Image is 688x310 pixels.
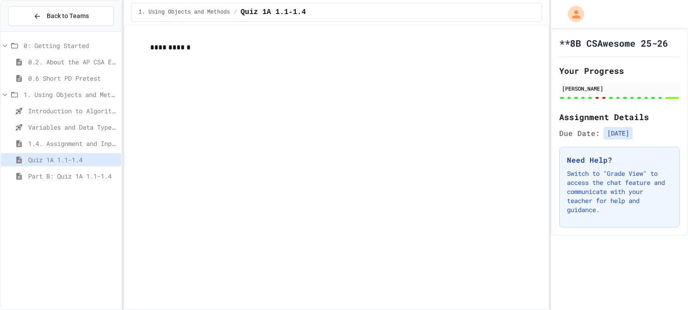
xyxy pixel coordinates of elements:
h2: Assignment Details [559,111,680,123]
span: Introduction to Algorithms, Programming, and Compilers [28,106,117,116]
button: Back to Teams [8,6,114,26]
span: 1.4. Assignment and Input [28,139,117,148]
span: / [234,9,237,16]
h2: Your Progress [559,64,680,77]
div: My Account [558,4,586,24]
span: Quiz 1A 1.1-1.4 [28,155,117,165]
span: Quiz 1A 1.1-1.4 [240,7,306,18]
h3: Need Help? [567,155,672,165]
span: Part B: Quiz 1A 1.1-1.4 [28,171,117,181]
p: Switch to "Grade View" to access the chat feature and communicate with your teacher for help and ... [567,169,672,214]
span: Variables and Data Types - Quiz [28,122,117,132]
span: [DATE] [604,127,633,140]
span: 0: Getting Started [24,41,117,50]
span: 1. Using Objects and Methods [24,90,117,99]
span: 1. Using Objects and Methods [139,9,230,16]
span: Back to Teams [47,11,89,21]
span: 0.6 Short PD Pretest [28,73,117,83]
span: 0.2. About the AP CSA Exam [28,57,117,67]
span: Due Date: [559,128,600,139]
h1: **8B CSAwesome 25-26 [559,37,668,49]
div: [PERSON_NAME] [562,84,677,92]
